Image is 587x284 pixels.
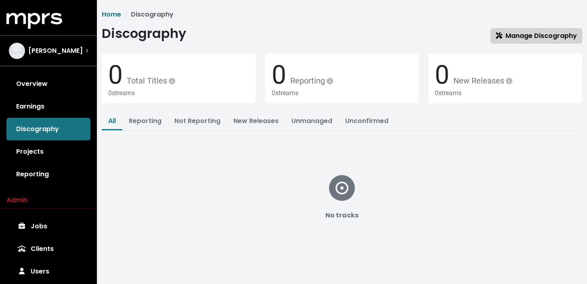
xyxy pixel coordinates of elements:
[108,89,249,97] div: 0 streams
[9,43,25,59] img: The selected account / producer
[6,163,90,186] a: Reporting
[6,73,90,95] a: Overview
[121,10,174,19] li: Discography
[286,76,335,86] span: Reporting
[325,211,358,220] b: No tracks
[102,26,186,41] h1: Discography
[6,140,90,163] a: Projects
[491,28,582,44] a: Manage Discography
[6,215,90,238] a: Jobs
[6,16,62,25] a: mprs logo
[108,60,123,90] span: 0
[102,10,121,19] a: Home
[174,116,220,125] a: Not Reporting
[272,89,413,97] div: 0 streams
[435,89,576,97] div: 0 streams
[123,76,177,86] span: Total Titles
[28,46,83,56] span: [PERSON_NAME]
[6,238,90,260] a: Clients
[102,10,582,19] nav: breadcrumb
[496,31,577,40] span: Manage Discography
[6,260,90,283] a: Users
[233,116,279,125] a: New Releases
[6,95,90,118] a: Earnings
[449,76,514,86] span: New Releases
[129,116,161,125] a: Reporting
[291,116,332,125] a: Unmanaged
[435,60,449,90] span: 0
[272,60,286,90] span: 0
[345,116,388,125] a: Unconfirmed
[108,116,116,125] a: All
